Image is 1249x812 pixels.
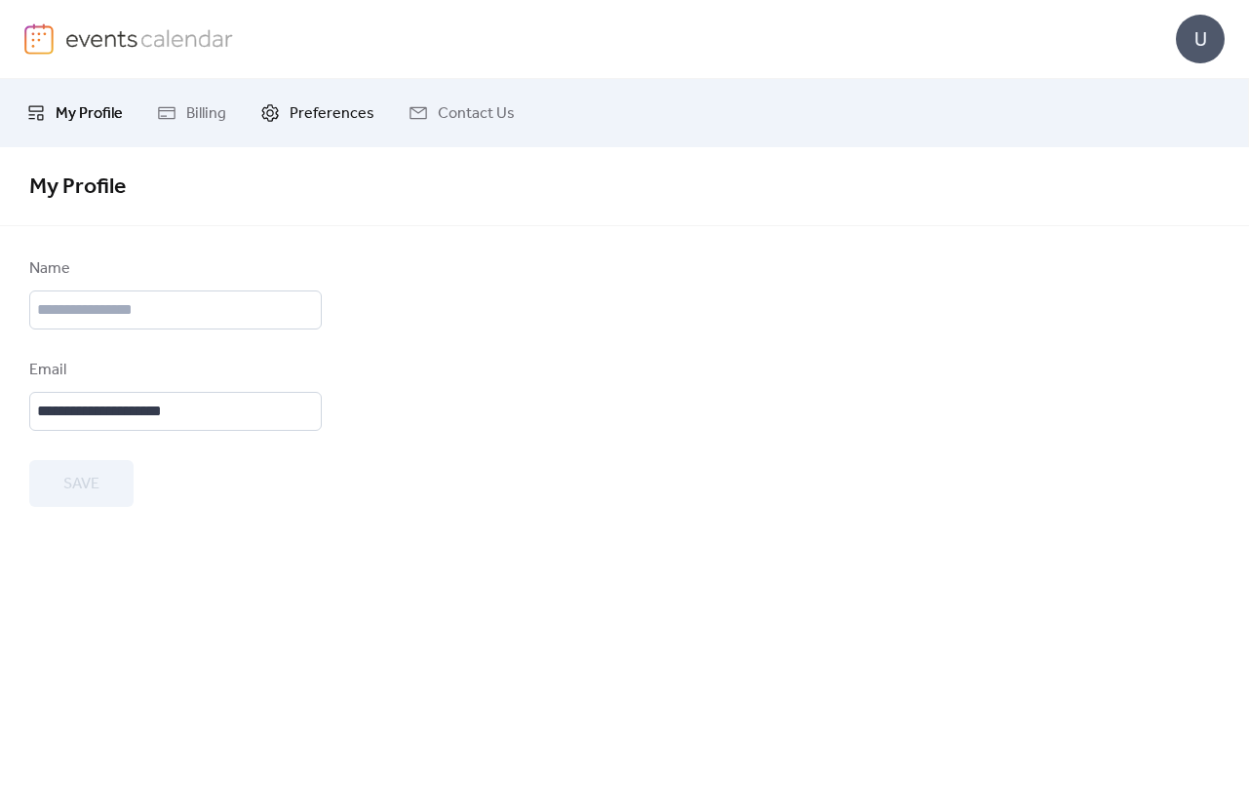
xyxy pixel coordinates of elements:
span: My Profile [56,102,123,126]
span: Contact Us [438,102,515,126]
img: logo-type [65,23,234,53]
a: Billing [142,87,241,139]
img: logo [24,23,54,55]
div: Email [29,359,318,382]
a: Preferences [246,87,389,139]
span: Billing [186,102,226,126]
a: My Profile [12,87,137,139]
span: Preferences [290,102,374,126]
span: My Profile [29,166,126,209]
a: Contact Us [394,87,529,139]
div: U [1176,15,1225,63]
div: Name [29,257,318,281]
